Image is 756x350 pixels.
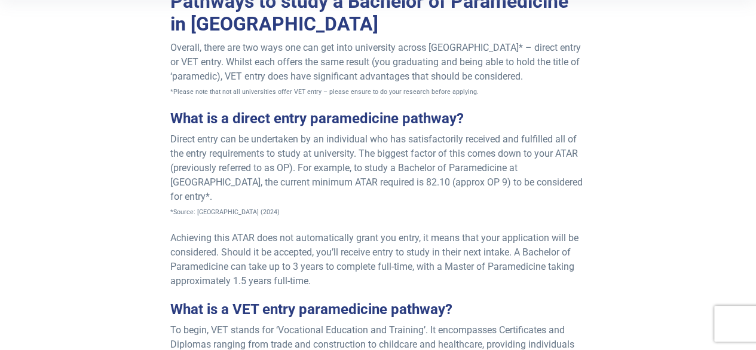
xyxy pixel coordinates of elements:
[170,88,479,96] span: *Please note that not all universities offer VET entry – please ensure to do your research before...
[170,301,452,318] span: What is a VET entry paramedicine pathway?
[170,232,579,287] span: Achieving this ATAR does not automatically grant you entry, it means that your application will b...
[170,110,464,127] span: What is a direct entry paramedicine pathway?
[170,42,581,82] span: Overall, there are two ways one can get into university across [GEOGRAPHIC_DATA]* – direct entry ...
[170,133,583,202] span: Direct entry can be undertaken by an individual who has satisfactorily received and fulfilled all...
[170,208,280,216] span: *Source: [GEOGRAPHIC_DATA] (2024)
